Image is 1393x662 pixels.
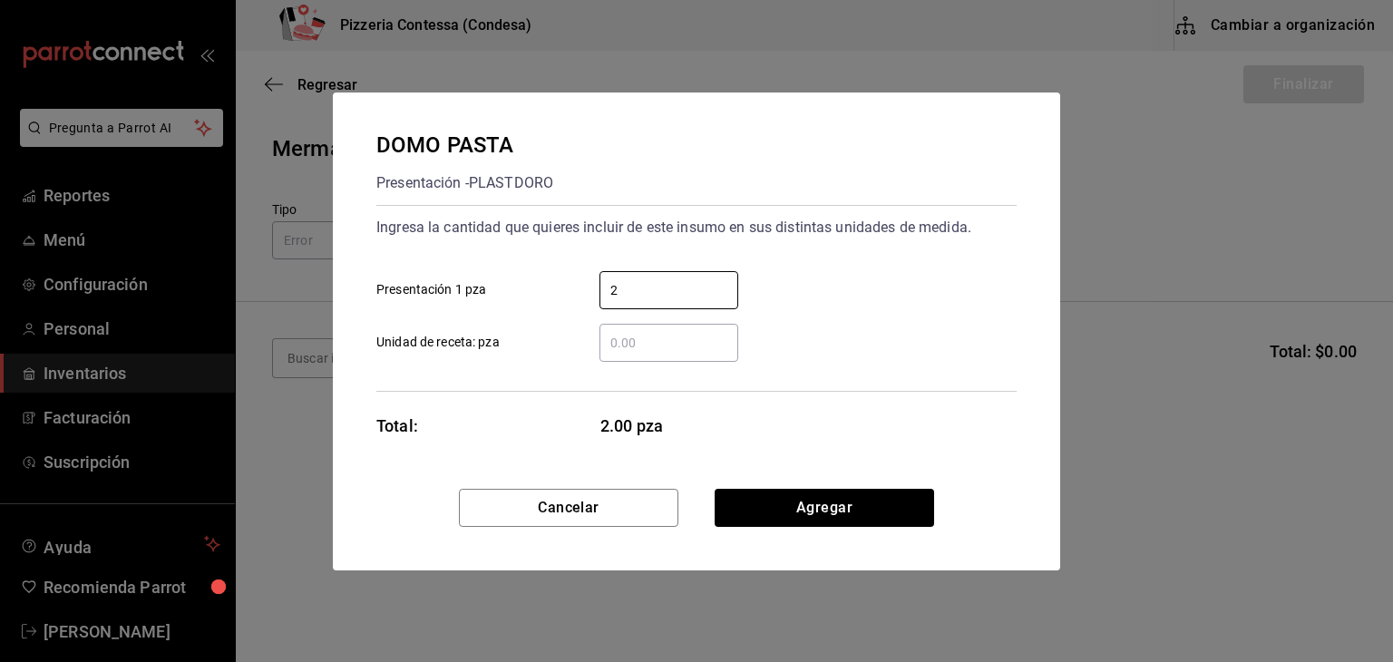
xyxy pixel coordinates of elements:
div: Presentación - PLASTDORO [376,169,553,198]
input: Unidad de receta: pza [599,332,738,354]
div: DOMO PASTA [376,129,553,161]
div: Total: [376,414,418,438]
div: Ingresa la cantidad que quieres incluir de este insumo en sus distintas unidades de medida. [376,213,1017,242]
span: Presentación 1 pza [376,280,486,299]
button: Agregar [715,489,934,527]
span: Unidad de receta: pza [376,333,500,352]
span: 2.00 pza [600,414,739,438]
input: Presentación 1 pza [599,279,738,301]
button: Cancelar [459,489,678,527]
